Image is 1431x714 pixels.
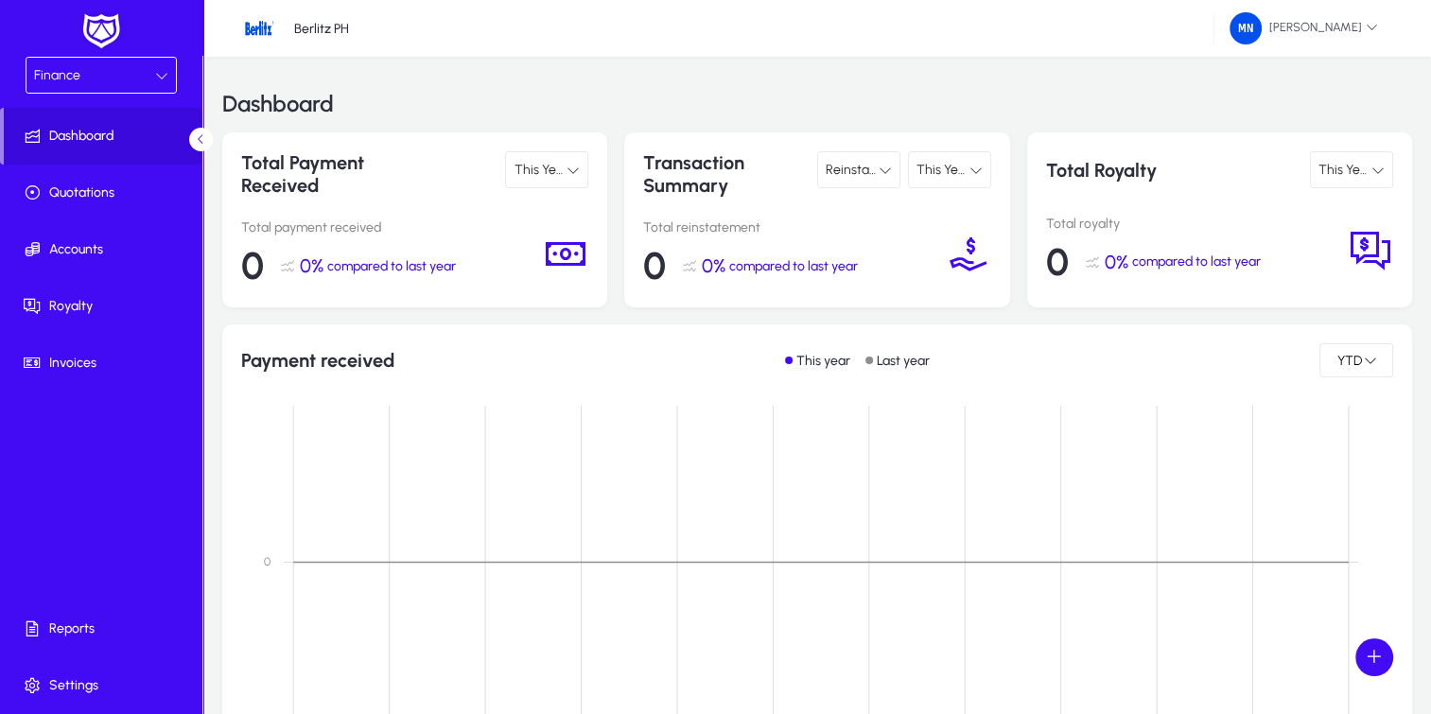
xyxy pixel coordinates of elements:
[796,353,850,369] p: This year
[1319,343,1393,377] button: YTD
[4,240,206,259] span: Accounts
[294,21,349,37] p: Berlitz PH
[4,278,206,335] a: Royalty
[1335,353,1364,369] span: YTD
[78,11,125,51] img: white-logo.png
[1046,239,1069,285] span: 0
[4,183,206,202] span: Quotations
[241,243,264,288] span: 0
[643,219,945,235] p: Total reinstatement
[4,354,206,373] span: Invoices
[34,67,80,83] span: Finance
[4,165,206,221] a: Quotations
[241,219,543,235] p: Total payment received
[4,221,206,278] a: Accounts
[327,258,456,274] span: compared to last year
[241,349,394,372] h1: Payment received
[826,162,913,178] span: Reinstatement
[1230,12,1262,44] img: 243.png
[729,258,858,274] span: compared to last year
[1230,12,1378,44] span: [PERSON_NAME]
[4,657,206,714] a: Settings
[916,162,970,178] span: This Year
[241,10,277,46] img: 28.png
[4,335,206,392] a: Invoices
[643,151,810,197] p: Transaction Summary
[1318,162,1372,178] span: This Year
[4,297,206,316] span: Royalty
[4,601,206,657] a: Reports
[241,151,408,197] p: Total Payment Received
[4,619,206,638] span: Reports
[264,555,270,568] text: 0
[4,676,206,695] span: Settings
[877,353,930,369] p: Last year
[1046,216,1348,232] p: Total royalty
[300,254,323,277] span: 0%
[1132,253,1261,270] span: compared to last year
[1214,11,1393,45] button: [PERSON_NAME]
[222,93,334,115] h3: Dashboard
[643,243,666,288] span: 0
[702,254,725,277] span: 0%
[514,162,567,178] span: This Year
[1105,251,1128,273] span: 0%
[4,127,202,146] span: Dashboard
[1046,151,1213,188] p: Total Royalty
